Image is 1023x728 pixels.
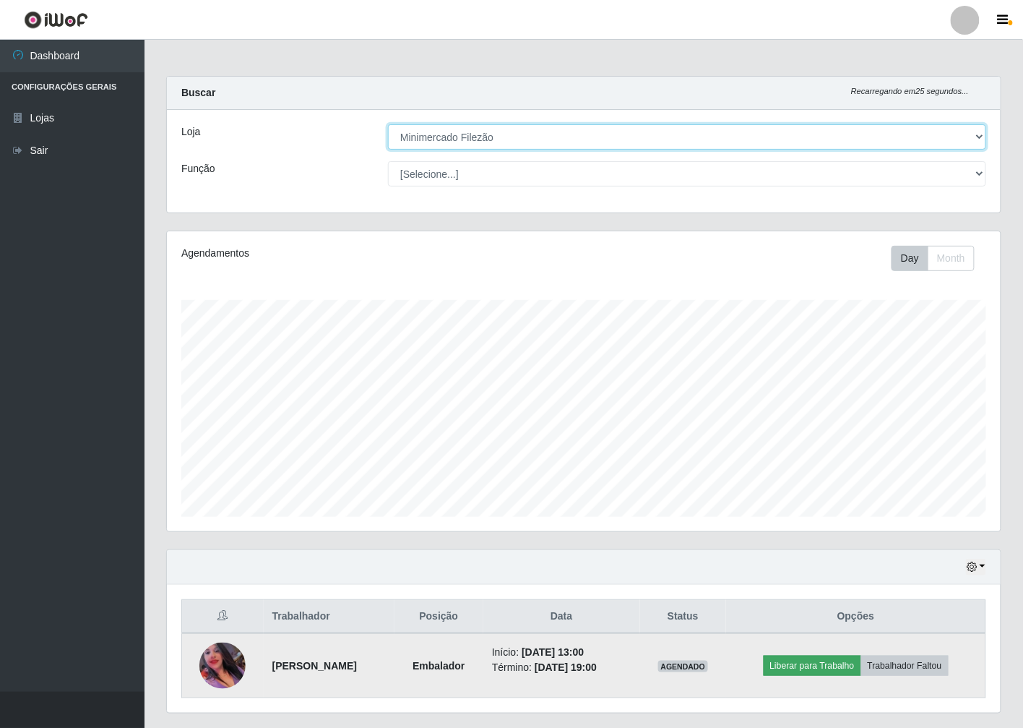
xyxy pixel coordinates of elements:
strong: [PERSON_NAME] [272,660,357,672]
i: Recarregando em 25 segundos... [851,87,969,95]
img: 1748625086217.jpeg [199,643,246,689]
label: Função [181,161,215,176]
button: Liberar para Trabalho [764,656,861,676]
button: Day [892,246,928,271]
img: CoreUI Logo [24,11,88,29]
div: First group [892,246,975,271]
th: Data [483,600,640,634]
span: AGENDADO [658,661,709,672]
th: Posição [394,600,483,634]
time: [DATE] 13:00 [522,646,584,658]
strong: Embalador [413,660,465,672]
strong: Buscar [181,87,215,98]
li: Início: [492,645,631,660]
div: Toolbar with button groups [892,246,986,271]
li: Término: [492,660,631,675]
label: Loja [181,124,200,140]
button: Trabalhador Faltou [861,656,949,676]
th: Opções [726,600,985,634]
div: Agendamentos [181,246,504,261]
button: Month [928,246,975,271]
th: Status [640,600,727,634]
th: Trabalhador [264,600,394,634]
time: [DATE] 19:00 [535,661,597,673]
